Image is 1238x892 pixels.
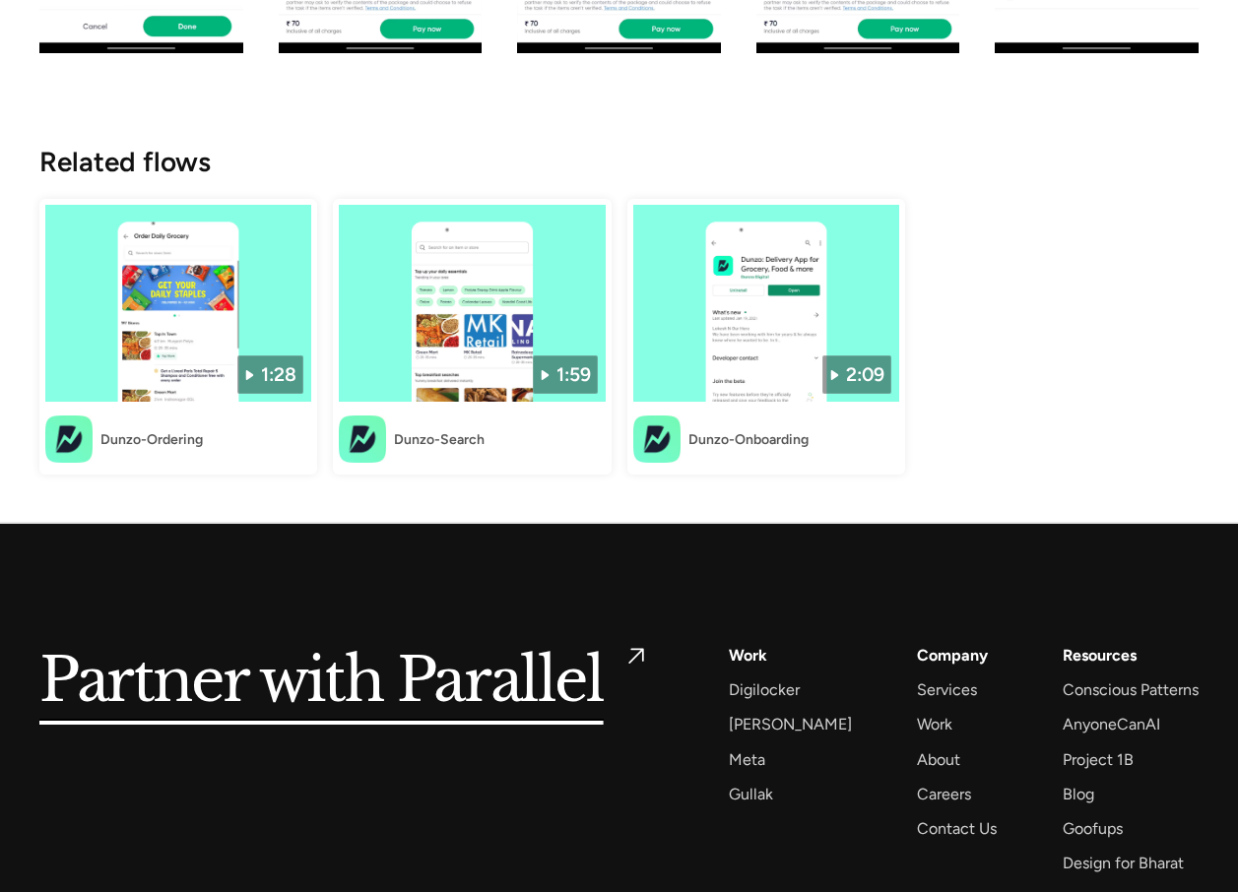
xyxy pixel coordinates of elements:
[917,746,960,773] a: About
[729,642,767,669] a: Work
[917,711,952,737] a: Work
[339,205,605,402] img: Dunzo-Search
[100,429,203,450] div: Dunzo-Ordering
[39,199,317,475] a: Dunzo-Ordering1:28Dunzo-OrderingDunzo-Ordering
[1063,850,1184,876] a: Design for Bharat
[688,429,809,450] div: Dunzo-Onboarding
[729,746,765,773] a: Meta
[729,676,800,703] a: Digilocker
[394,429,485,450] div: Dunzo-Search
[1063,642,1137,669] div: Resources
[729,781,773,807] a: Gullak
[1063,746,1134,773] a: Project 1B
[633,415,681,463] img: Dunzo-Onboarding
[39,642,604,722] h5: Partner with Parallel
[39,642,650,722] a: Partner with Parallel
[1063,781,1094,807] a: Blog
[339,415,386,463] img: Dunzo-Search
[917,676,977,703] a: Services
[729,711,852,737] a: [PERSON_NAME]
[556,360,591,389] div: 1:59
[917,815,997,842] a: Contact Us
[45,205,311,402] img: Dunzo-Ordering
[39,148,1199,175] h2: Related flows
[633,205,899,402] img: Dunzo-Onboarding
[45,415,93,463] img: Dunzo-Ordering
[333,199,611,475] a: Dunzo-Search1:59Dunzo-SearchDunzo-Search
[261,360,296,389] div: 1:28
[917,642,988,669] a: Company
[1063,676,1199,703] a: Conscious Patterns
[846,360,884,389] div: 2:09
[1063,711,1160,737] a: AnyoneCanAI
[917,781,971,807] a: Careers
[627,199,905,475] a: Dunzo-Onboarding2:09Dunzo-OnboardingDunzo-Onboarding
[1063,815,1123,842] a: Goofups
